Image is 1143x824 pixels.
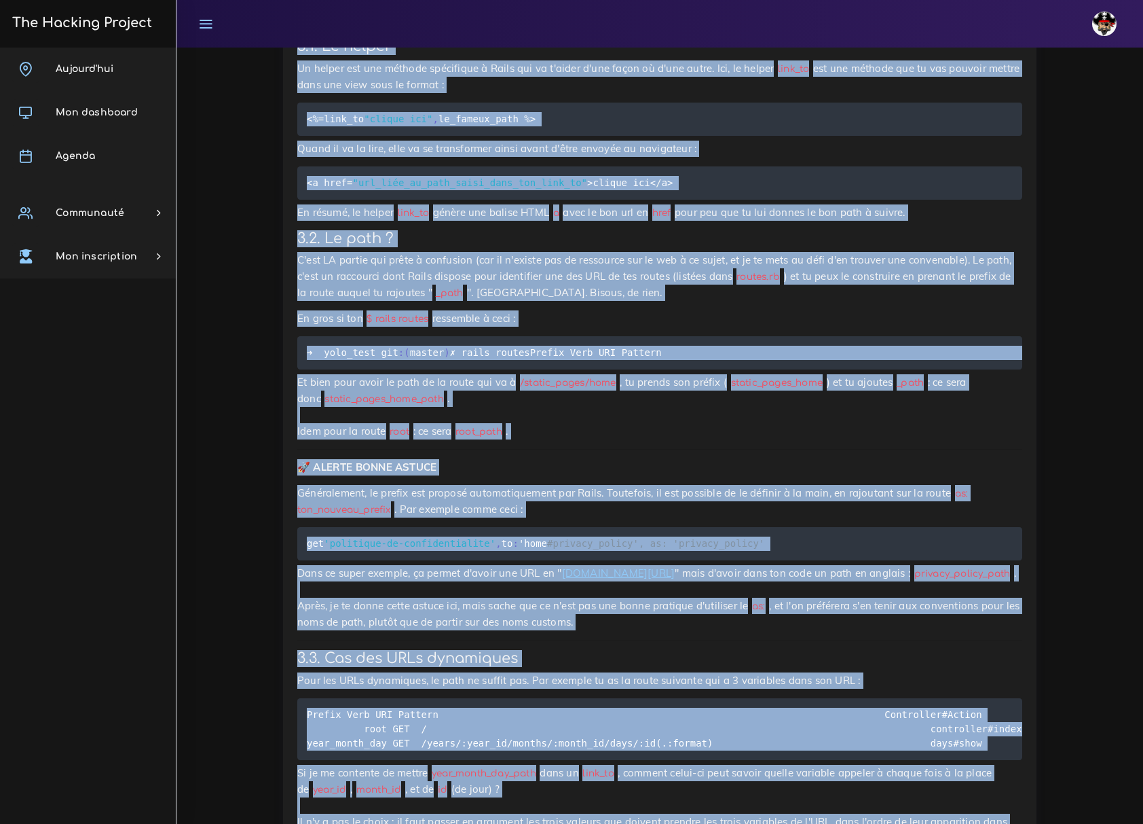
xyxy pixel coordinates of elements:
[622,347,662,358] span: Pattern
[386,425,413,439] code: root
[297,204,1022,221] p: En résumé, le helper génère une balise HTML avec le bon url en pour peu que tu lui donnes le bon ...
[307,175,677,190] code: <a href >clique ici< a>
[547,538,764,549] span: #privacy_policy', as: 'privacy_policy'
[297,374,1022,440] p: Et bien pour avoir le path de la route qui va à , tu prends son préfix ( ) et tu ajoutes : ce ser...
[297,310,1022,327] p: En gros si ton ressemble à ceci :
[579,766,618,781] code: link_to
[297,650,1022,667] h3: 3.3. Cas des URLs dynamiques
[549,206,563,220] code: a
[297,141,1022,157] p: Quand il va la lire, elle va se transformer ainsi avant d'être envoyée au navigateur :
[297,485,1022,518] p: Généralement, le prefix est proposé automatiquement par Rails. Toutefois, il est possible de le d...
[562,567,675,579] a: [DOMAIN_NAME][URL]
[432,113,438,124] span: ,
[599,347,616,358] span: URI
[8,16,152,31] h3: The Hacking Project
[352,783,405,797] code: month_id
[309,783,350,797] code: year_id
[774,62,813,76] code: link_to
[364,113,432,124] span: "clique ici"
[733,270,784,284] code: routes.rb
[434,783,451,797] code: id
[648,206,675,220] code: href
[56,208,124,218] span: Communauté
[398,347,404,358] span: :
[656,177,661,188] span: /
[56,64,113,74] span: Aujourd'hui
[444,347,449,358] span: )
[530,347,565,358] span: Prefix
[297,673,1022,689] p: Pour les URLs dynamiques, le path ne suffit pas. Par exemple tu as la route suivante qui a 3 vari...
[56,107,138,118] span: Mon dashboard
[516,376,620,390] code: /static_pages/home
[321,392,448,406] code: static_pages_home_path
[307,111,540,126] code: <% link_to le_fameux_path %>
[56,251,137,262] span: Mon inscription
[297,565,1022,630] p: Dans ce super exemple, ça permet d'avoir une URL en " " mais d'avoir dans ton code un path en ang...
[56,151,95,161] span: Agenda
[318,113,324,124] span: =
[727,376,827,390] code: static_pages_home
[451,425,506,439] code: root_path
[495,538,501,549] span: ,
[893,376,928,390] code: _path
[432,286,467,300] code: _path
[307,536,768,551] code: get to 'home
[307,707,1022,751] code: Prefix Verb URI Pattern Controller#Action root GET / controller#index year_month_day GET /years/:...
[324,538,495,549] span: 'politique-de-confidentialite'
[404,347,409,358] span: (
[297,230,1022,247] h3: 3.2. Le path ?
[352,177,587,188] span: "url_liée_au_path_saisi_dans_ton_link_to"
[297,252,1022,301] p: C'est LA partie qui prête à confusion (car il n'existe pas de ressource sur le web à ce sujet, et...
[748,599,769,613] code: as:
[910,567,1014,581] code: privacy_policy_path
[297,60,1022,93] p: Un helper est une méthode spécifique à Rails qui va t'aider d'une façon où d'une autre. Ici, le h...
[512,538,518,549] span: :
[428,766,540,781] code: year_month_day_path
[347,177,352,188] span: =
[297,461,436,473] strong: 🚀 ALERTE BONNE ASTUCE
[363,312,432,326] code: $ rails routes
[570,347,593,358] span: Verb
[394,206,433,220] code: link_to
[1092,12,1117,36] img: avatar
